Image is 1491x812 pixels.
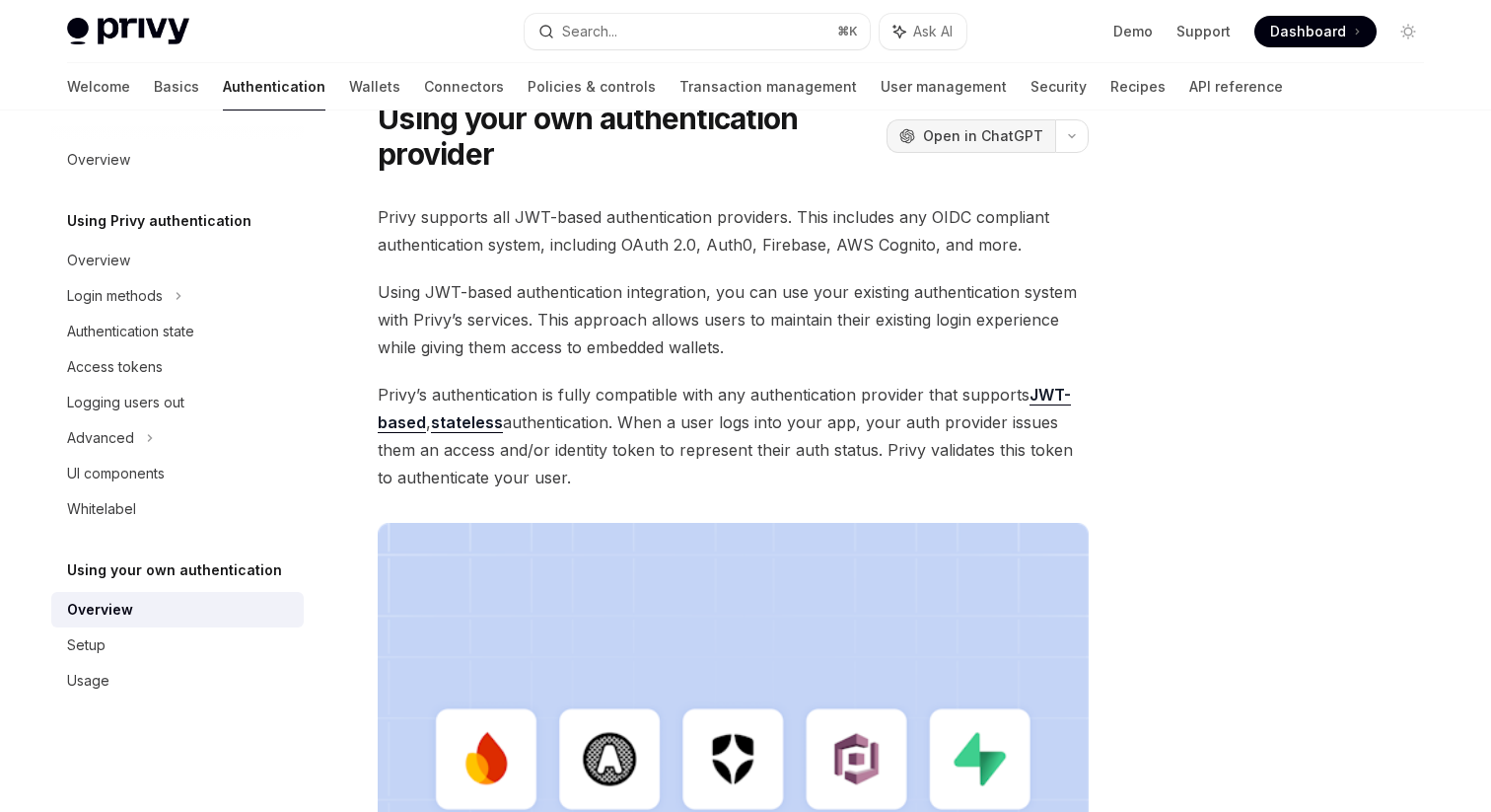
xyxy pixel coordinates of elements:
a: Basics [154,63,199,111]
a: Usage [51,663,304,699]
a: Logging users out [51,385,304,420]
div: Setup [67,633,106,657]
a: UI components [51,456,304,491]
a: Demo [1113,22,1153,41]
h1: Using your own authentication provider [378,101,879,172]
div: Whitelabel [67,497,136,521]
a: Policies & controls [528,63,656,111]
a: Authentication [223,63,325,111]
a: Security [1030,63,1087,111]
a: Setup [51,627,304,663]
div: Overview [67,598,133,622]
a: stateless [431,412,503,433]
a: Access tokens [51,349,304,385]
a: User management [881,63,1007,111]
span: ⌘ K [837,24,858,39]
a: Welcome [67,63,130,111]
div: Logging users out [67,391,184,414]
h5: Using your own authentication [67,558,282,582]
h5: Using Privy authentication [67,209,251,233]
a: Overview [51,243,304,278]
span: Ask AI [913,22,953,41]
a: Connectors [424,63,504,111]
a: Dashboard [1254,16,1377,47]
button: Ask AI [880,14,966,49]
button: Search...⌘K [525,14,870,49]
a: Whitelabel [51,491,304,527]
a: Recipes [1110,63,1166,111]
div: UI components [67,462,165,485]
button: Open in ChatGPT [887,119,1055,153]
a: Transaction management [679,63,857,111]
div: Overview [67,148,130,172]
a: Wallets [349,63,400,111]
a: Overview [51,142,304,178]
div: Overview [67,249,130,272]
div: Advanced [67,426,134,450]
div: Search... [562,20,617,43]
span: Dashboard [1270,22,1346,41]
div: Authentication state [67,320,194,343]
a: Authentication state [51,314,304,349]
div: Login methods [67,284,163,308]
a: Overview [51,592,304,627]
a: API reference [1189,63,1283,111]
div: Access tokens [67,355,163,379]
img: light logo [67,18,189,45]
a: Support [1176,22,1231,41]
div: Usage [67,669,109,693]
span: Open in ChatGPT [923,126,1043,146]
button: Toggle dark mode [1392,16,1424,47]
span: Using JWT-based authentication integration, you can use your existing authentication system with ... [378,278,1089,361]
span: Privy’s authentication is fully compatible with any authentication provider that supports , authe... [378,381,1089,491]
span: Privy supports all JWT-based authentication providers. This includes any OIDC compliant authentic... [378,203,1089,258]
